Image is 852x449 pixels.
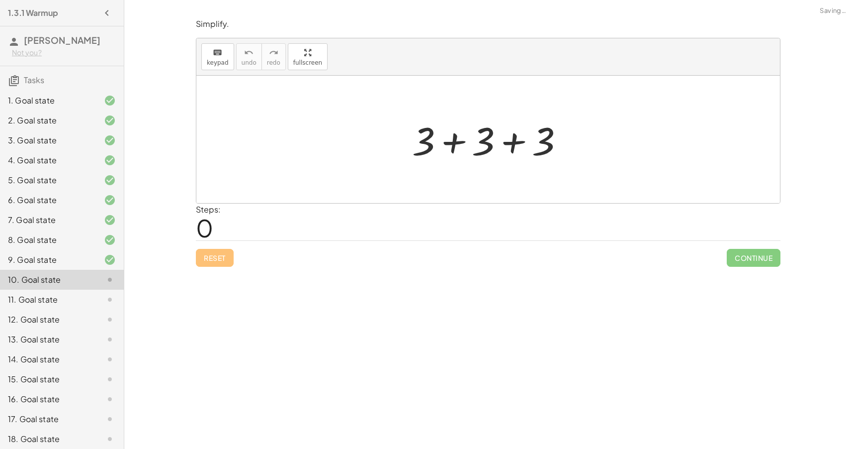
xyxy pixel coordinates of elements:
div: 12. Goal state [8,314,88,326]
i: Task not started. [104,274,116,286]
i: Task finished and correct. [104,214,116,226]
i: Task not started. [104,373,116,385]
div: 15. Goal state [8,373,88,385]
div: 16. Goal state [8,393,88,405]
i: Task not started. [104,294,116,306]
div: 7. Goal state [8,214,88,226]
i: Task not started. [104,413,116,425]
button: redoredo [261,43,286,70]
button: keyboardkeypad [201,43,234,70]
p: Simplify. [196,18,780,30]
i: Task finished and correct. [104,234,116,246]
div: 14. Goal state [8,353,88,365]
div: 8. Goal state [8,234,88,246]
span: keypad [207,59,229,66]
div: 11. Goal state [8,294,88,306]
i: keyboard [213,47,222,59]
i: Task not started. [104,353,116,365]
i: Task finished and correct. [104,154,116,166]
span: redo [267,59,280,66]
i: Task finished and correct. [104,194,116,206]
i: undo [244,47,254,59]
div: 9. Goal state [8,254,88,266]
span: undo [242,59,256,66]
span: fullscreen [293,59,322,66]
h4: 1.3.1 Warmup [8,7,58,19]
button: undoundo [236,43,262,70]
div: 10. Goal state [8,274,88,286]
i: Task finished and correct. [104,114,116,126]
i: redo [269,47,278,59]
div: 3. Goal state [8,134,88,146]
i: Task not started. [104,393,116,405]
label: Steps: [196,204,221,215]
div: 5. Goal state [8,174,88,186]
span: Saving… [820,6,846,16]
div: 4. Goal state [8,154,88,166]
i: Task finished and correct. [104,254,116,266]
div: 17. Goal state [8,413,88,425]
span: 0 [196,213,213,243]
div: Not you? [12,48,116,58]
span: [PERSON_NAME] [24,34,100,46]
div: 18. Goal state [8,433,88,445]
button: fullscreen [288,43,328,70]
i: Task not started. [104,433,116,445]
div: 1. Goal state [8,95,88,107]
div: 13. Goal state [8,334,88,345]
div: 6. Goal state [8,194,88,206]
span: Tasks [24,75,44,85]
i: Task finished and correct. [104,134,116,146]
i: Task not started. [104,314,116,326]
i: Task finished and correct. [104,174,116,186]
div: 2. Goal state [8,114,88,126]
i: Task not started. [104,334,116,345]
i: Task finished and correct. [104,95,116,107]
